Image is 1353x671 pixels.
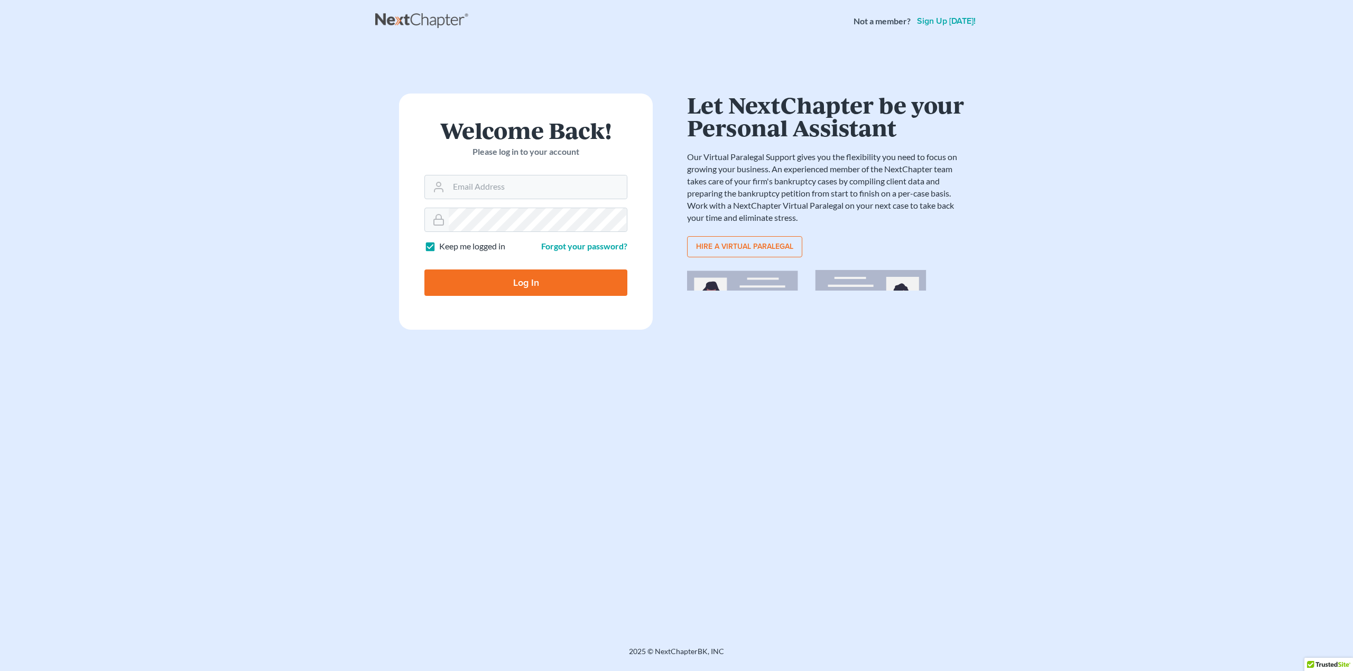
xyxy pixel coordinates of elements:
a: Sign up [DATE]! [915,17,978,25]
h1: Welcome Back! [424,119,627,142]
strong: Not a member? [854,15,911,27]
input: Log In [424,269,627,296]
h1: Let NextChapter be your Personal Assistant [687,94,967,138]
p: Please log in to your account [424,146,627,158]
a: Forgot your password? [541,241,627,251]
a: Hire a virtual paralegal [687,236,802,257]
input: Email Address [449,175,627,199]
p: Our Virtual Paralegal Support gives you the flexibility you need to focus on growing your busines... [687,151,967,223]
img: virtual_paralegal_bg-b12c8cf30858a2b2c02ea913d52db5c468ecc422855d04272ea22d19010d70dc.svg [687,270,967,440]
div: 2025 © NextChapterBK, INC [375,646,978,665]
label: Keep me logged in [439,240,505,253]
